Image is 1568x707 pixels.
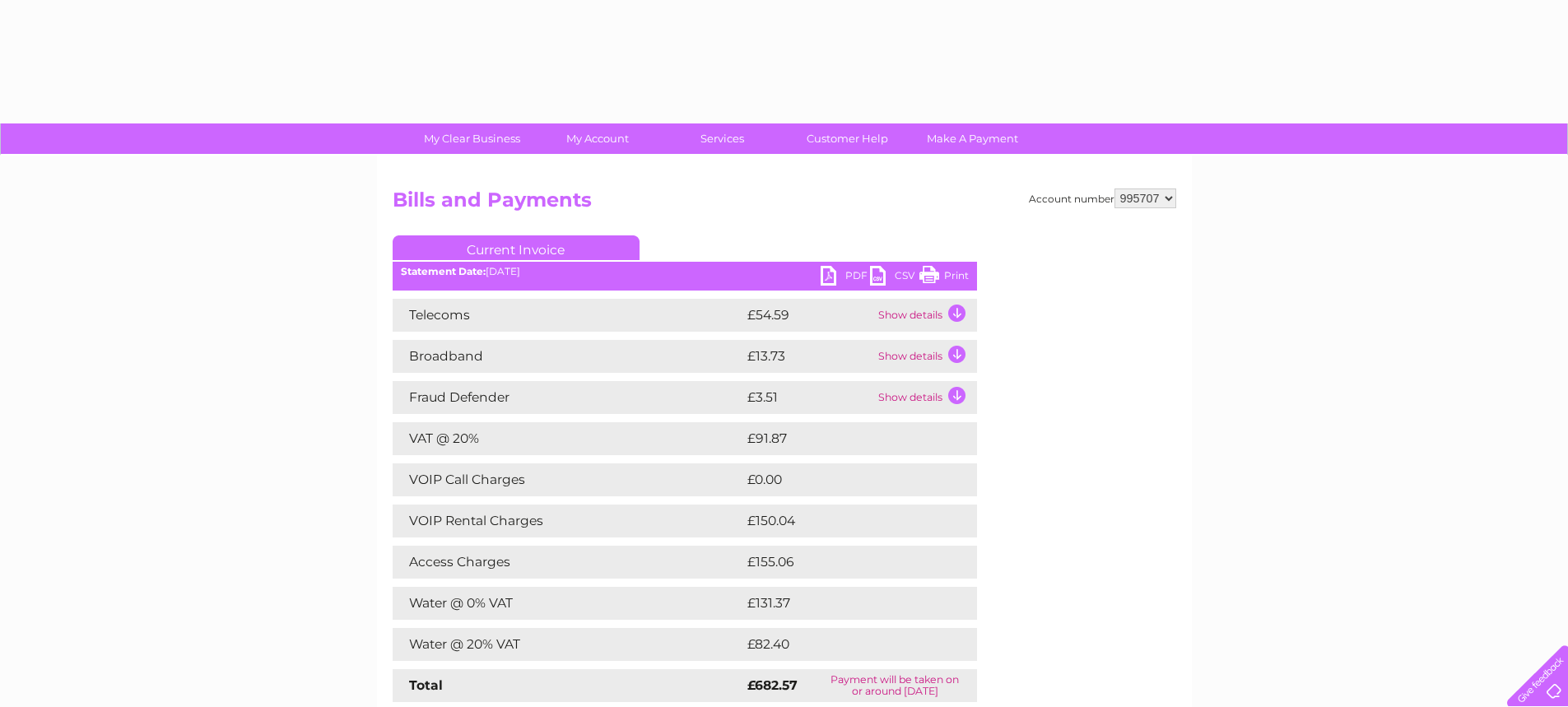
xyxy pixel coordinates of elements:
[393,546,743,579] td: Access Charges
[743,381,874,414] td: £3.51
[393,235,640,260] a: Current Invoice
[404,123,540,154] a: My Clear Business
[743,587,945,620] td: £131.37
[743,628,944,661] td: £82.40
[779,123,915,154] a: Customer Help
[743,463,939,496] td: £0.00
[743,505,947,537] td: £150.04
[654,123,790,154] a: Services
[393,188,1176,220] h2: Bills and Payments
[821,266,870,290] a: PDF
[1029,188,1176,208] div: Account number
[743,422,942,455] td: £91.87
[874,381,977,414] td: Show details
[529,123,665,154] a: My Account
[393,587,743,620] td: Water @ 0% VAT
[393,422,743,455] td: VAT @ 20%
[393,628,743,661] td: Water @ 20% VAT
[393,381,743,414] td: Fraud Defender
[393,463,743,496] td: VOIP Call Charges
[409,677,443,693] strong: Total
[874,299,977,332] td: Show details
[919,266,969,290] a: Print
[743,546,947,579] td: £155.06
[743,299,874,332] td: £54.59
[743,340,874,373] td: £13.73
[393,299,743,332] td: Telecoms
[747,677,798,693] strong: £682.57
[393,266,977,277] div: [DATE]
[393,505,743,537] td: VOIP Rental Charges
[905,123,1040,154] a: Make A Payment
[813,669,977,702] td: Payment will be taken on or around [DATE]
[393,340,743,373] td: Broadband
[401,265,486,277] b: Statement Date:
[874,340,977,373] td: Show details
[870,266,919,290] a: CSV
